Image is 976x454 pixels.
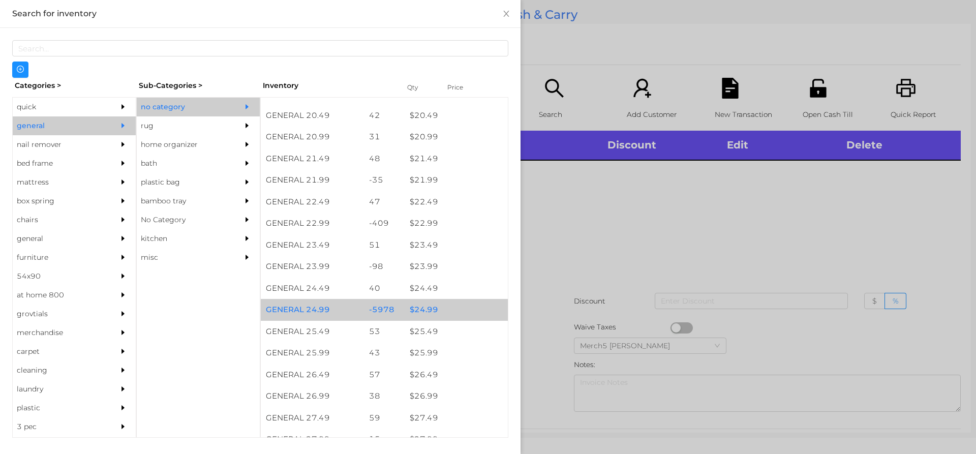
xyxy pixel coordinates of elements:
div: GENERAL 26.49 [261,364,364,386]
i: icon: caret-right [243,141,251,148]
div: merchandise [13,323,105,342]
div: mattress [13,173,105,192]
i: icon: caret-right [243,122,251,129]
div: 42 [364,105,405,127]
div: at home 800 [13,286,105,305]
i: icon: caret-right [119,404,127,411]
i: icon: caret-right [119,216,127,223]
div: Search for inventory [12,8,508,19]
div: $ 22.99 [405,213,508,234]
div: $ 25.99 [405,342,508,364]
div: $ 23.99 [405,256,508,278]
div: -5978 [364,299,405,321]
div: GENERAL 22.99 [261,213,364,234]
div: GENERAL 22.49 [261,191,364,213]
div: $ 27.49 [405,407,508,429]
i: icon: caret-right [243,216,251,223]
i: icon: caret-right [119,291,127,298]
div: 53 [364,321,405,343]
div: quick [13,98,105,116]
div: kitchen [137,229,229,248]
i: icon: caret-right [119,273,127,280]
div: GENERAL 23.99 [261,256,364,278]
div: bath [137,154,229,173]
i: icon: caret-right [119,254,127,261]
div: rug [137,116,229,135]
div: -409 [364,213,405,234]
div: carpet [13,342,105,361]
div: GENERAL 20.99 [261,126,364,148]
i: icon: caret-right [119,385,127,392]
div: general [13,229,105,248]
div: Categories > [12,78,136,94]
div: bamboo tray [137,192,229,210]
i: icon: caret-right [243,103,251,110]
div: furniture [13,248,105,267]
div: $ 23.49 [405,234,508,256]
div: GENERAL 25.49 [261,321,364,343]
i: icon: caret-right [119,178,127,186]
div: plastic [13,399,105,417]
i: icon: caret-right [243,178,251,186]
i: icon: caret-right [119,329,127,336]
div: 31 [364,126,405,148]
div: 47 [364,191,405,213]
i: icon: caret-right [119,348,127,355]
div: bed frame [13,154,105,173]
div: 15 [364,429,405,450]
i: icon: caret-right [119,197,127,204]
div: 3 pec [13,417,105,436]
div: 40 [364,278,405,299]
div: $ 26.49 [405,364,508,386]
div: GENERAL 24.49 [261,278,364,299]
i: icon: caret-right [243,197,251,204]
div: GENERAL 27.49 [261,407,364,429]
i: icon: caret-right [119,141,127,148]
div: chairs [13,210,105,229]
div: laundry [13,380,105,399]
div: Inventory [263,80,394,91]
div: GENERAL 27.99 [261,429,364,450]
div: 57 [364,364,405,386]
div: GENERAL 24.99 [261,299,364,321]
div: $ 20.49 [405,105,508,127]
div: $ 26.99 [405,385,508,407]
div: grovtials [13,305,105,323]
div: GENERAL 20.49 [261,105,364,127]
div: $ 24.49 [405,278,508,299]
div: Price [445,80,485,95]
i: icon: caret-right [119,160,127,167]
div: 51 [364,234,405,256]
div: 48 [364,148,405,170]
div: no category [137,98,229,116]
div: -98 [364,256,405,278]
div: misc [137,248,229,267]
div: Qty [405,80,435,95]
div: plastic bag [137,173,229,192]
i: icon: caret-right [119,423,127,430]
div: $ 21.49 [405,148,508,170]
div: 54x90 [13,267,105,286]
div: nail remover [13,135,105,154]
div: No Category [137,210,229,229]
div: GENERAL 21.99 [261,169,364,191]
i: icon: caret-right [119,122,127,129]
i: icon: close [502,10,510,18]
div: cleaning [13,361,105,380]
input: Search... [12,40,508,56]
div: 43 [364,342,405,364]
div: $ 27.99 [405,429,508,450]
div: $ 24.99 [405,299,508,321]
i: icon: caret-right [119,367,127,374]
div: $ 20.99 [405,126,508,148]
div: GENERAL 23.49 [261,234,364,256]
div: $ 25.49 [405,321,508,343]
div: 59 [364,407,405,429]
div: home organizer [137,135,229,154]
i: icon: caret-right [243,235,251,242]
div: -35 [364,169,405,191]
div: 38 [364,385,405,407]
button: icon: plus-circle [12,62,28,78]
i: icon: caret-right [243,160,251,167]
div: GENERAL 26.99 [261,385,364,407]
